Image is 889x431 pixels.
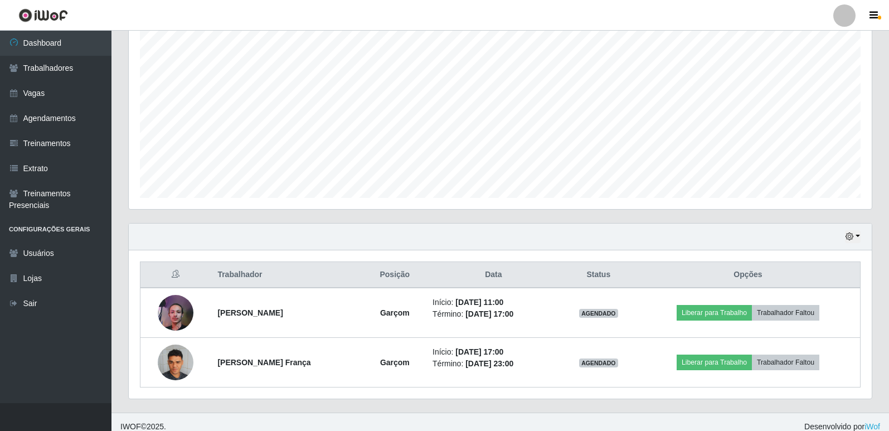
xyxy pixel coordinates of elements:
[380,358,410,367] strong: Garçom
[579,309,618,318] span: AGENDADO
[561,262,636,288] th: Status
[677,355,752,370] button: Liberar para Trabalho
[217,358,310,367] strong: [PERSON_NAME] França
[752,355,819,370] button: Trabalhador Faltou
[433,346,555,358] li: Início:
[433,297,555,308] li: Início:
[579,359,618,367] span: AGENDADO
[364,262,426,288] th: Posição
[465,359,513,368] time: [DATE] 23:00
[677,305,752,321] button: Liberar para Trabalho
[465,309,513,318] time: [DATE] 17:00
[158,289,193,337] img: 1737159671369.jpeg
[752,305,819,321] button: Trabalhador Faltou
[864,422,880,431] a: iWof
[217,308,283,317] strong: [PERSON_NAME]
[426,262,561,288] th: Data
[211,262,363,288] th: Trabalhador
[18,8,68,22] img: CoreUI Logo
[455,298,503,307] time: [DATE] 11:00
[455,347,503,356] time: [DATE] 17:00
[433,308,555,320] li: Término:
[433,358,555,370] li: Término:
[380,308,410,317] strong: Garçom
[636,262,861,288] th: Opções
[120,422,141,431] span: IWOF
[158,338,193,386] img: 1732199727580.jpeg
